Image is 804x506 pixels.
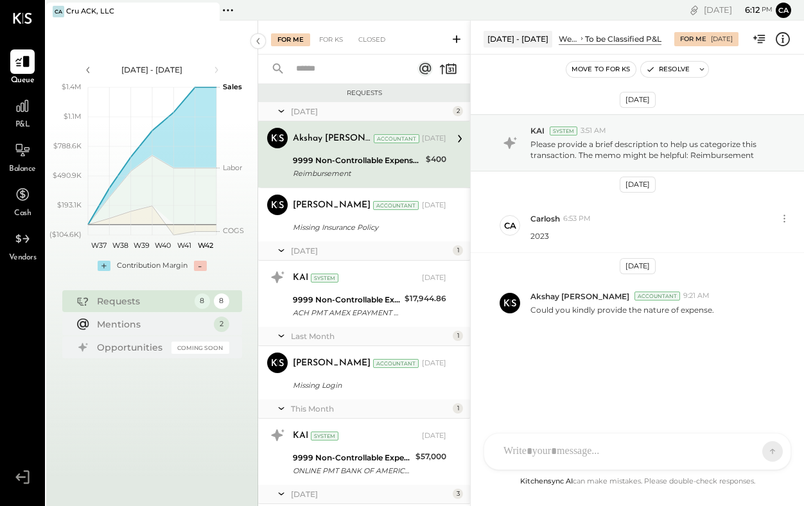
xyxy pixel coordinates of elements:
[194,261,207,271] div: -
[291,331,450,342] div: Last Month
[415,450,446,463] div: $57,000
[634,292,680,301] div: Accountant
[484,31,552,47] div: [DATE] - [DATE]
[293,272,308,284] div: KAI
[15,119,30,131] span: P&L
[530,231,549,241] p: 2023
[53,6,64,17] div: CA
[453,489,463,499] div: 3
[620,177,656,193] div: [DATE]
[112,241,128,250] text: W38
[97,318,207,331] div: Mentions
[680,35,706,44] div: For Me
[198,241,213,250] text: W42
[117,261,188,271] div: Contribution Margin
[313,33,349,46] div: For KS
[620,92,656,108] div: [DATE]
[133,241,149,250] text: W39
[1,227,44,264] a: Vendors
[223,226,244,235] text: COGS
[373,359,419,368] div: Accountant
[1,138,44,175] a: Balance
[53,171,82,180] text: $490.9K
[291,106,450,117] div: [DATE]
[97,341,165,354] div: Opportunities
[171,342,229,354] div: Coming Soon
[734,4,760,16] span: 6 : 12
[311,432,338,441] div: System
[504,220,516,232] div: Ca
[422,200,446,211] div: [DATE]
[311,274,338,283] div: System
[1,182,44,220] a: Cash
[98,64,207,75] div: [DATE] - [DATE]
[98,261,110,271] div: +
[426,153,446,166] div: $400
[49,230,82,239] text: ($104.6K)
[293,167,422,180] div: Reimbursement
[223,82,242,91] text: Sales
[559,33,579,44] div: Weekly P&L Comparison
[271,33,310,46] div: For Me
[620,258,656,274] div: [DATE]
[1,49,44,87] a: Queue
[293,132,371,145] div: Akshay [PERSON_NAME]
[422,134,446,144] div: [DATE]
[293,293,401,306] div: 9999 Non-Controllable Expenses:Other Income and Expenses:To be Classified P&L
[373,201,419,210] div: Accountant
[776,3,791,18] button: Ca
[64,112,82,121] text: $1.1M
[291,403,450,414] div: This Month
[762,5,773,14] span: pm
[453,245,463,256] div: 1
[453,403,463,414] div: 1
[563,214,591,224] span: 6:53 PM
[9,164,36,175] span: Balance
[453,106,463,116] div: 2
[566,62,636,77] button: Move to for ks
[530,304,714,315] p: Could you kindly provide the nature of expense.
[223,163,242,172] text: Labor
[177,241,191,250] text: W41
[293,221,442,234] div: Missing Insurance Policy
[711,35,733,44] div: [DATE]
[91,241,106,250] text: W37
[293,464,412,477] div: ONLINE PMT BANK OF AMERICA CCD [GEOGRAPHIC_DATA][PERSON_NAME] CKF074865565POS
[405,292,446,305] div: $17,944.86
[155,241,171,250] text: W40
[293,306,401,319] div: ACH PMT AMEX EPAYMENT CCD CRU ACK LLC [GEOGRAPHIC_DATA] W2268
[291,489,450,500] div: [DATE]
[585,33,661,44] div: To be Classified P&L
[453,331,463,341] div: 1
[11,75,35,87] span: Queue
[293,379,442,392] div: Missing Login
[195,293,210,309] div: 8
[422,273,446,283] div: [DATE]
[214,317,229,332] div: 2
[581,126,606,136] span: 3:51 AM
[14,208,31,220] span: Cash
[66,6,114,17] div: Cru ACK, LLC
[422,431,446,441] div: [DATE]
[683,291,710,301] span: 9:21 AM
[704,4,773,16] div: [DATE]
[291,245,450,256] div: [DATE]
[530,213,560,224] span: Carlosh
[9,252,37,264] span: Vendors
[293,199,371,212] div: [PERSON_NAME]
[688,3,701,17] div: copy link
[62,82,82,91] text: $1.4M
[530,125,545,136] span: KAI
[293,154,422,167] div: 9999 Non-Controllable Expenses:Other Income and Expenses:To be Classified P&L
[550,126,577,135] div: System
[214,293,229,309] div: 8
[265,89,464,98] div: Requests
[641,62,695,77] button: Resolve
[57,200,82,209] text: $193.1K
[293,357,371,370] div: [PERSON_NAME]
[374,134,419,143] div: Accountant
[352,33,392,46] div: Closed
[530,291,629,302] span: Akshay [PERSON_NAME]
[53,141,82,150] text: $788.6K
[97,295,188,308] div: Requests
